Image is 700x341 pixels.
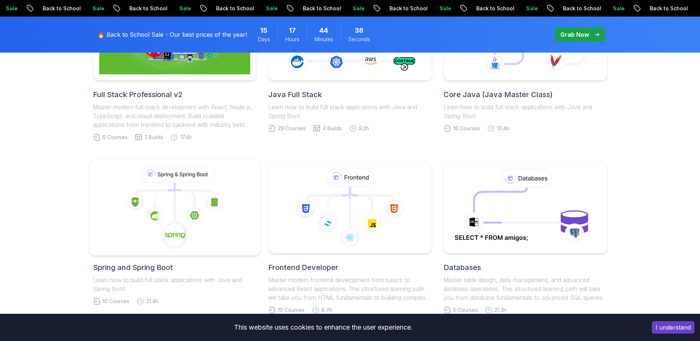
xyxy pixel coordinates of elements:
[103,298,129,305] span: 10 Courses
[172,5,196,12] p: Sale
[444,262,607,273] h2: Databases
[285,36,299,43] span: Hours
[560,30,589,39] p: Grab Now
[259,5,283,12] p: Sale
[444,161,607,314] a: DatabasesMaster table design, data management, and advanced database operations. This structured ...
[315,36,333,43] span: Minutes
[268,262,432,273] h2: Frontend Developer
[278,306,305,314] span: 10 Courses
[144,134,163,141] span: 3 Builds
[258,36,270,43] span: Days
[86,5,109,12] p: Sale
[6,319,641,335] div: This website uses cookies to enhance the user experience.
[355,25,363,36] span: 38 Seconds
[469,5,519,12] p: Back to School
[453,306,478,314] span: 5 Courses
[453,125,480,132] span: 18 Courses
[497,125,509,132] span: 10.4h
[209,5,259,12] p: Back to School
[519,5,543,12] p: Sale
[346,5,369,12] p: Sale
[268,103,432,120] p: Learn how to build full stack applications with Java and Spring Boot
[146,298,158,305] span: 21.4h
[383,5,432,12] p: Back to School
[93,262,256,273] h2: Spring and Spring Boot
[652,321,694,334] button: Accept cookies
[444,276,607,302] p: Master table design, data management, and advanced database operations. This structured learning ...
[643,5,693,12] p: Back to School
[432,5,456,12] p: Sale
[319,25,328,36] span: 44 Minutes
[268,89,432,100] h2: Java Full Stack
[495,306,506,314] span: 21.3h
[122,5,172,12] p: Back to School
[606,5,629,12] p: Sale
[289,25,296,36] span: 17 Hours
[348,36,370,43] span: Seconds
[268,276,432,302] p: Master modern frontend development from basics to advanced React applications. This structured le...
[93,276,256,293] p: Learn how to build full stack applications with Java and Spring Boot
[359,125,369,132] span: 9.2h
[260,25,268,36] span: 15 Days
[278,125,306,132] span: 29 Courses
[296,5,346,12] p: Back to School
[180,134,192,141] span: 17.4h
[36,5,86,12] p: Back to School
[93,89,256,100] h2: Full Stack Professional v2
[268,161,432,314] a: Frontend DeveloperMaster modern frontend development from basics to advanced React applications. ...
[93,161,256,305] a: Spring and Spring BootLearn how to build full stack applications with Java and Spring Boot10 Cour...
[322,306,332,314] span: 8.7h
[97,30,247,39] p: 🔥 Back to School Sale - Our best prices of the year!
[103,134,128,141] span: 6 Courses
[93,103,256,129] p: Master modern full-stack development with React, Node.js, TypeScript, and cloud deployment. Build...
[323,125,342,132] span: 4 Builds
[444,103,607,120] p: Learn how to build full stack applications with Java and Spring Boot
[556,5,606,12] p: Back to School
[444,89,607,100] h2: Core Java (Java Master Class)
